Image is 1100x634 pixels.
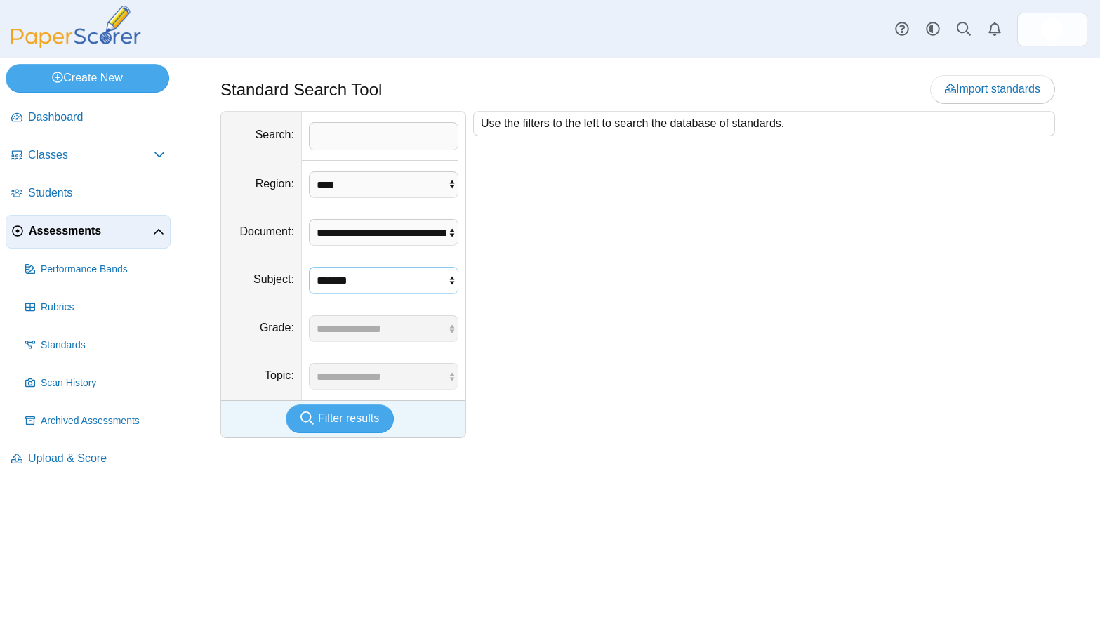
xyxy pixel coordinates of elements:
img: ps.Y0OAolr6RPehrr6a [1041,18,1063,41]
span: Archived Assessments [41,414,165,428]
label: Region [256,178,294,190]
a: Archived Assessments [20,404,171,438]
span: Dashboard [28,110,165,125]
a: Scan History [20,366,171,400]
a: Upload & Score [6,442,171,476]
a: Dashboard [6,101,171,135]
span: Filter results [318,412,379,424]
a: Alerts [979,14,1010,45]
span: Assessments [29,223,153,239]
a: ps.Y0OAolr6RPehrr6a [1017,13,1087,46]
a: Performance Bands [20,253,171,286]
a: Create New [6,64,169,92]
label: Document [239,225,293,237]
span: Performance Bands [41,263,165,277]
label: Topic [265,369,294,381]
a: Standards [20,329,171,362]
span: Jeanie Hernandez [1041,18,1063,41]
label: Grade [260,322,294,333]
a: Assessments [6,215,171,249]
span: Upload & Score [28,451,165,466]
span: Import standards [945,83,1040,95]
div: Use the filters to the left to search the database of standards. [474,112,1054,136]
span: Classes [28,147,154,163]
span: Standards [41,338,165,352]
span: Students [28,185,165,201]
button: Filter results [286,404,394,432]
img: PaperScorer [6,6,146,48]
span: Scan History [41,376,165,390]
a: Students [6,177,171,211]
h1: Standard Search Tool [220,78,382,102]
a: Import standards [930,75,1055,103]
a: Rubrics [20,291,171,324]
a: PaperScorer [6,39,146,51]
label: Subject [253,273,294,285]
span: Rubrics [41,301,165,315]
label: Search [256,128,294,140]
a: Classes [6,139,171,173]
